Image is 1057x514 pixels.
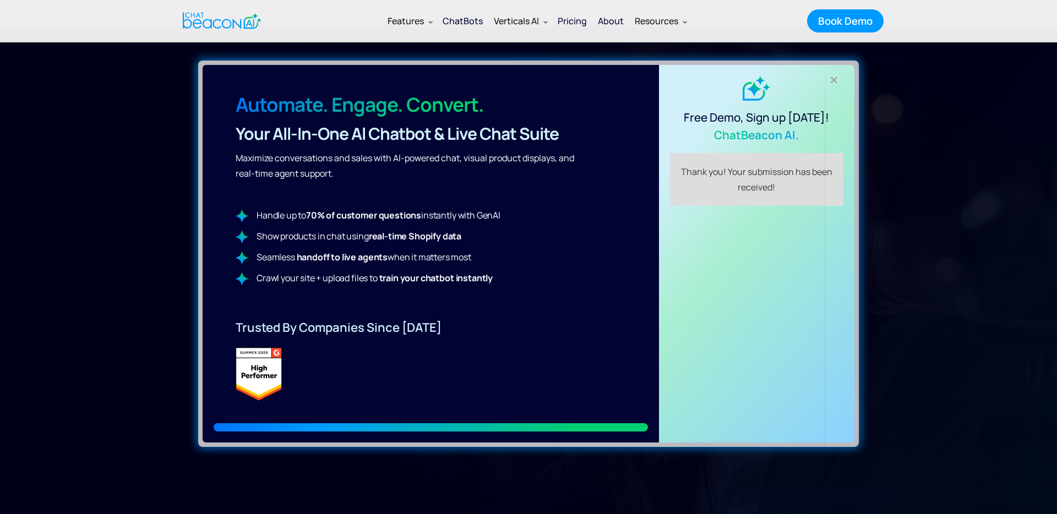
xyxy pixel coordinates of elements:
a: home [173,7,268,34]
div: Handle up to instantly with GenAl [257,207,500,223]
strong: 70% of customer questions [306,209,421,221]
a: Pricing [552,7,592,35]
div: Seamless when it matters most [257,249,471,265]
strong: ChatBeacon AI. [714,127,799,143]
strong: train your chatbot instantly [379,272,493,284]
iframe: ChatBeacon Live Chat Client [826,68,1046,505]
div: Book Demo [818,14,873,28]
p: Maximize conversations and sales with Al-powered chat, visual product displays, and real-time age... [236,150,592,181]
div: Thank you! Your submission has been received! [681,164,832,195]
div: Verticals AI [488,8,552,34]
p: ‍ [236,187,592,202]
a: About [592,7,629,35]
h4: Your all-in-one Al Chatbot & Live Chat Suite [236,123,592,145]
img: Dropdown [543,19,548,24]
a: Book Demo [807,9,884,32]
img: Dropdown [428,19,433,24]
div: ChatBots [443,13,483,29]
div: Verticals AI [494,13,539,29]
h3: Automate. Engage. Convert. [236,92,592,117]
div: Features [388,13,424,29]
strong: handoff to live agents [297,251,388,263]
h5: Trusted by companies Since [DATE] [203,319,659,336]
div: Free Demo, Sign up [DATE]! [670,101,843,144]
div: Resources [635,13,678,29]
div: Show products in chat using [257,228,461,244]
div: Features [382,8,437,34]
div: Pricing [558,13,587,29]
div: About [598,13,624,29]
div: Email Form success [670,153,843,206]
div: Crawl your site + upload files to [257,270,493,286]
strong: real-time Shopify data [369,230,461,242]
div: Resources [629,8,691,34]
img: Dropdown [683,19,687,24]
a: ChatBots [437,7,488,35]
